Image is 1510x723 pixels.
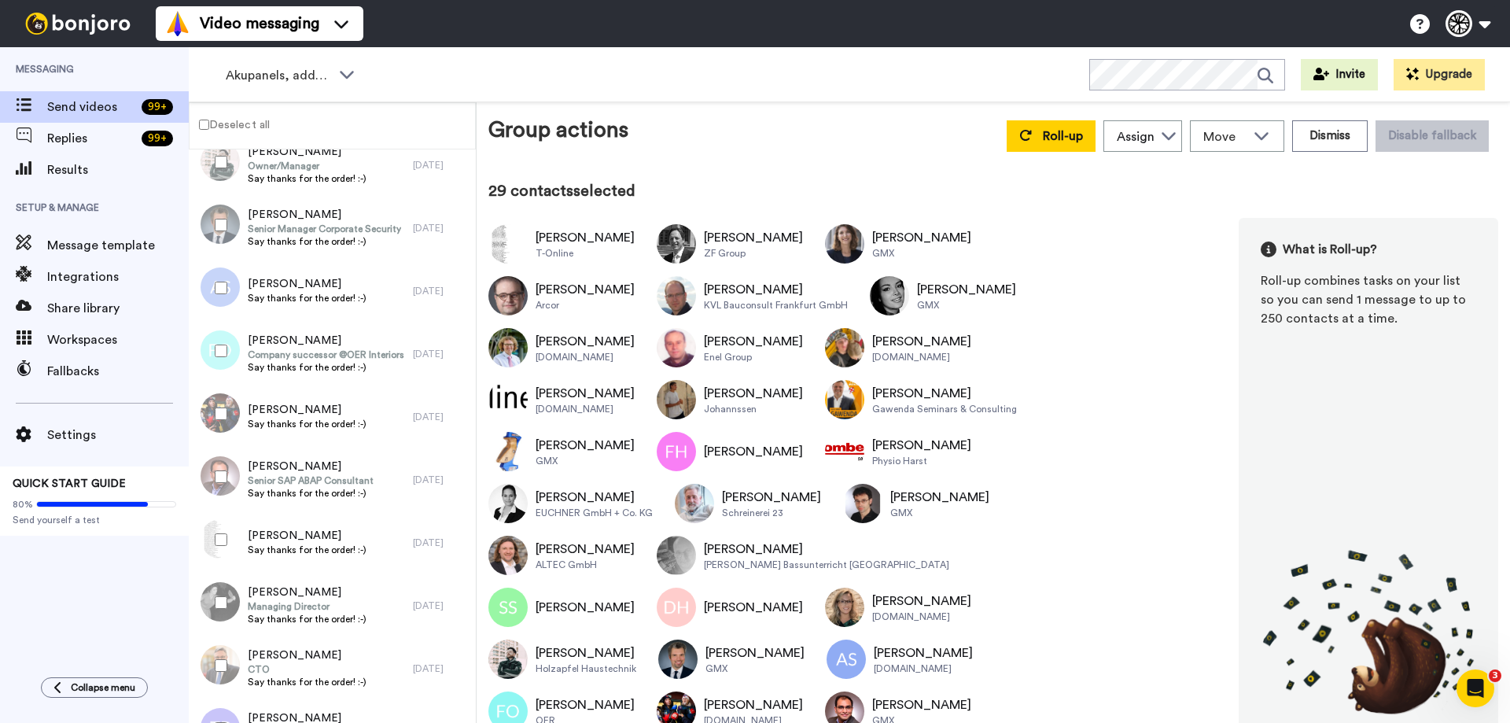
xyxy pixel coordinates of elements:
img: Image of Nino Bokelmann [488,224,528,264]
img: Image of Alexander Wittig [488,328,528,367]
span: Say thanks for the order! :-) [248,292,366,304]
div: [DATE] [413,411,468,423]
img: Image of Magdalena Dold [488,484,528,523]
div: [PERSON_NAME] [536,488,653,507]
div: GMX [917,299,1016,312]
div: [PERSON_NAME] [704,695,803,714]
div: [PERSON_NAME] [917,280,1016,299]
div: T-Online [536,247,635,260]
div: Holzapfel Haustechnik [536,662,636,675]
iframe: Intercom live chat [1457,670,1494,707]
span: Roll-up [1043,130,1083,142]
img: Image of Michael Holzapfel [488,640,528,679]
span: Move [1203,127,1246,146]
span: Results [47,160,189,179]
div: Roll-up combines tasks on your list so you can send 1 message to up to 250 contacts at a time. [1261,271,1476,328]
div: [DATE] [413,348,468,360]
img: bj-logo-header-white.svg [19,13,137,35]
div: [PERSON_NAME] [536,644,636,662]
div: [PERSON_NAME] [536,598,635,617]
span: Collapse menu [71,681,135,694]
span: Message template [47,236,189,255]
img: Image of Petra Schumpa [870,276,909,315]
div: Arcor [536,299,635,312]
div: Gawenda Seminars & Consulting [872,403,1017,415]
span: Senior Manager Corporate Security [248,223,401,235]
div: [DOMAIN_NAME] [874,662,973,675]
span: Owner/Manager [248,160,366,172]
div: [PERSON_NAME] [872,332,971,351]
div: [PERSON_NAME] [536,332,635,351]
div: [PERSON_NAME] [704,540,949,559]
div: [PERSON_NAME] [704,332,803,351]
div: [DOMAIN_NAME] [536,351,635,363]
div: GMX [872,247,971,260]
span: Share library [47,299,189,318]
img: Image of Rafael Gawenda [825,380,864,419]
div: Johannssen [704,403,803,415]
div: GMX [705,662,805,675]
span: Say thanks for the order! :-) [248,487,374,500]
span: Akupanels, addons + CREATE [226,66,331,85]
div: GMX [536,455,635,467]
img: Image of Sina Hardt [825,432,864,471]
span: [PERSON_NAME] [248,402,366,418]
span: Say thanks for the order! :-) [248,418,366,430]
div: EUCHNER GmbH + Co. KG [536,507,653,519]
img: vm-color.svg [165,11,190,36]
span: [PERSON_NAME] [248,528,366,544]
span: [PERSON_NAME] [248,207,401,223]
div: [DOMAIN_NAME] [872,351,971,363]
span: Replies [47,129,135,148]
div: [PERSON_NAME] Bassunterricht [GEOGRAPHIC_DATA] [704,559,949,571]
img: joro-roll.png [1261,549,1476,715]
label: Deselect all [190,115,270,134]
div: [PERSON_NAME] [536,228,635,247]
span: Senior SAP ABAP Consultant [248,474,374,487]
div: [DATE] [413,474,468,486]
span: Video messaging [200,13,319,35]
span: 3 [1489,670,1501,682]
div: 99 + [142,131,173,146]
div: Physio Harst [872,455,971,467]
span: Settings [47,426,189,444]
div: ALTEC GmbH [536,559,635,571]
span: [PERSON_NAME] [248,585,366,600]
span: Say thanks for the order! :-) [248,544,366,556]
div: [PERSON_NAME] [536,695,635,714]
img: Image of Dirk Hartung [657,588,696,627]
div: Assign [1117,127,1155,146]
span: QUICK START GUIDE [13,478,126,489]
img: Image of Michael Fischer [843,484,882,523]
div: [PERSON_NAME] [704,442,803,461]
img: Image of Karsten Schnacke [488,276,528,315]
div: Enel Group [704,351,803,363]
img: Image of Jamie Scott [657,536,696,575]
img: Image of Stefan Seeger [657,224,696,264]
img: Image of Rebecca Liers [825,224,864,264]
img: Image of Wolfgang Fuchs [675,484,714,523]
a: Invite [1301,59,1378,90]
span: 80% [13,498,33,511]
div: [DOMAIN_NAME] [536,403,635,415]
span: Workspaces [47,330,189,349]
div: [DATE] [413,285,468,297]
button: Disable fallback [1376,120,1489,152]
span: Say thanks for the order! :-) [248,613,366,625]
div: [PERSON_NAME] [536,436,635,455]
div: [DATE] [413,222,468,234]
span: What is Roll-up? [1283,240,1377,259]
span: Say thanks for the order! :-) [248,235,401,248]
span: [PERSON_NAME] [248,276,366,292]
img: Image of Timo Singler [488,432,528,471]
span: [PERSON_NAME] [248,333,404,349]
div: [PERSON_NAME] [704,384,803,403]
span: [PERSON_NAME] [248,144,366,160]
div: [PERSON_NAME] [704,280,848,299]
div: [PERSON_NAME] [705,644,805,662]
img: Image of Frank Hülß [657,432,696,471]
img: Image of Ben Johannssen [657,380,696,419]
div: [PERSON_NAME] [536,384,635,403]
span: Fallbacks [47,362,189,381]
span: Say thanks for the order! :-) [248,361,404,374]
